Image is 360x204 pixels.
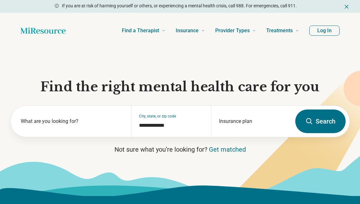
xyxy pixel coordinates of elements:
[215,18,256,43] a: Provider Types
[10,79,350,95] h1: Find the right mental health care for you
[215,26,250,35] span: Provider Types
[309,26,340,36] button: Log In
[176,26,199,35] span: Insurance
[266,26,293,35] span: Treatments
[20,24,66,37] a: Home page
[21,117,123,125] label: What are you looking for?
[176,18,205,43] a: Insurance
[343,3,350,10] button: Dismiss
[209,146,246,153] a: Get matched
[62,3,297,9] p: If you are at risk of harming yourself or others, or experiencing a mental health crisis, call 98...
[10,145,350,154] p: Not sure what you’re looking for?
[122,26,159,35] span: Find a Therapist
[266,18,299,43] a: Treatments
[295,110,346,133] button: Search
[122,18,165,43] a: Find a Therapist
